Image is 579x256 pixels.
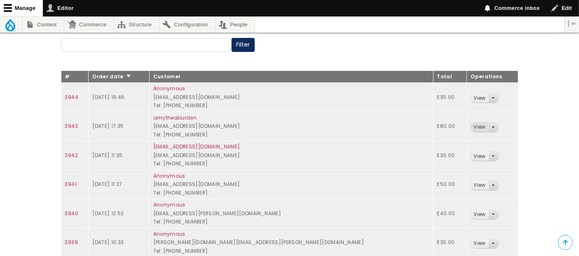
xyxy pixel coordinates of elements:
td: £50.00 [433,170,467,199]
td: [EMAIL_ADDRESS][DOMAIN_NAME] Tel: [PHONE_NUMBER] [149,170,433,199]
a: Configuration [159,16,215,33]
td: £80.00 [433,112,467,141]
a: View [471,210,488,219]
a: Anonymous [153,172,185,179]
a: View [471,122,488,132]
a: 3939 [65,239,78,246]
th: Total [433,70,467,83]
time: [DATE] 12:52 [92,210,124,217]
a: Anonymous [153,201,185,208]
a: View [471,152,488,161]
a: 3944 [65,94,78,101]
time: [DATE] 10:33 [92,239,124,246]
a: amytheaburden [153,114,197,121]
th: Operations [467,70,518,83]
time: [DATE] 17:35 [92,122,124,129]
a: 3942 [65,152,78,159]
a: Content [22,16,64,33]
a: Anonymous [153,85,185,92]
button: Filter [232,38,255,52]
a: [EMAIL_ADDRESS][DOMAIN_NAME] [153,143,240,150]
time: [DATE] 19:46 [92,94,124,101]
button: Vertical orientation [565,16,579,31]
time: [DATE] 11:35 [92,152,122,159]
a: Anonymous [153,230,185,237]
td: £40.00 [433,199,467,228]
td: [EMAIL_ADDRESS][DOMAIN_NAME] Tel: [PHONE_NUMBER] [149,141,433,170]
a: 3943 [65,122,78,129]
td: £35.00 [433,83,467,112]
a: Commerce [64,16,113,33]
th: # [61,70,89,83]
a: View [471,181,488,190]
td: [EMAIL_ADDRESS][DOMAIN_NAME] Tel: [PHONE_NUMBER] [149,112,433,141]
a: Structure [114,16,159,33]
a: View [471,239,488,248]
time: [DATE] 11:27 [92,181,122,188]
th: Customer [149,70,433,83]
td: [EMAIL_ADDRESS][PERSON_NAME][DOMAIN_NAME] Tel: [PHONE_NUMBER] [149,199,433,228]
td: [EMAIL_ADDRESS][DOMAIN_NAME] Tel: [PHONE_NUMBER] [149,83,433,112]
a: 3940 [65,210,78,217]
a: View [471,94,488,103]
td: £30.00 [433,141,467,170]
a: People [216,16,255,33]
a: 3941 [65,181,77,188]
a: Order date [92,73,131,80]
